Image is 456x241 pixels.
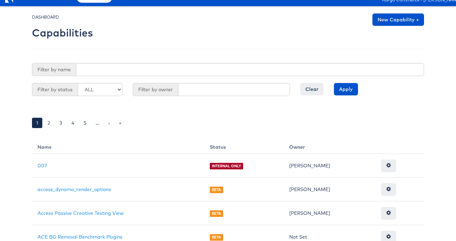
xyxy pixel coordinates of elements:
[43,118,54,128] a: 2
[91,118,103,128] a: …
[210,163,243,169] span: INTERNAL ONLY
[210,187,224,193] span: BETA
[37,186,111,192] a: access_dynamo_render_options
[37,163,47,169] a: 007
[37,210,124,216] a: Access Passive Creative Testing View
[37,234,122,240] a: ACE BG Removal Benchmark Plugins
[284,178,376,201] td: [PERSON_NAME]
[300,83,324,95] input: Clear
[115,118,126,128] a: »
[284,201,376,225] td: [PERSON_NAME]
[104,118,114,128] a: ›
[55,118,66,128] a: 3
[32,138,204,154] th: Name
[32,63,76,76] span: Filter by name
[372,13,424,26] a: New Capability +
[204,138,284,154] th: Status
[32,27,93,39] h2: Capabilities
[79,118,90,128] a: 5
[210,210,224,217] span: BETA
[284,154,376,178] td: [PERSON_NAME]
[133,83,178,96] span: Filter by owner
[334,83,358,95] input: Apply
[32,118,42,128] a: 1
[284,138,376,154] th: Owner
[210,234,224,241] span: BETA
[32,83,78,96] span: Filter by status
[32,14,59,20] small: DASHBOARD
[67,118,78,128] a: 4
